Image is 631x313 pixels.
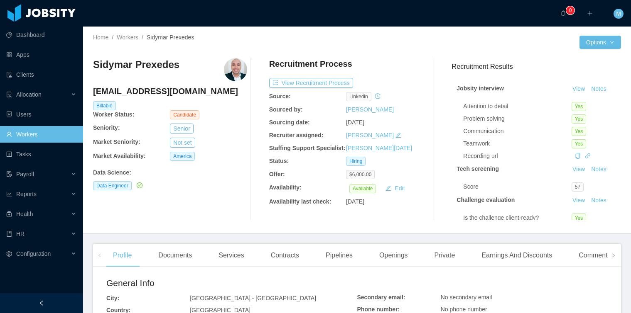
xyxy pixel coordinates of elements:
[587,10,593,16] i: icon: plus
[224,58,247,81] img: 376e99f4-e6d4-46b0-b160-53a8c0b6ecf2_688a58730d9cc-400w.png
[170,110,199,119] span: Candidate
[112,34,113,41] span: /
[93,181,132,190] span: Data Engineer
[6,126,76,143] a: icon: userWorkers
[357,294,405,301] b: Secondary email:
[6,211,12,217] i: icon: medicine-box
[585,153,591,159] a: icon: link
[611,253,616,257] i: icon: right
[6,46,76,63] a: icon: appstoreApps
[170,124,193,133] button: Senior
[346,170,375,179] span: $6,000.00
[6,92,12,97] i: icon: solution
[16,171,34,177] span: Payroll
[16,191,37,197] span: Reports
[572,182,584,192] span: 57
[588,165,610,175] button: Notes
[572,139,587,148] span: Yes
[452,61,621,72] h3: Recruitment Results
[475,244,559,267] div: Earnings And Discounts
[93,169,131,176] b: Data Science :
[269,145,346,151] b: Staffing Support Specialist:
[98,253,102,257] i: icon: left
[463,214,571,222] div: Is the challenge client-ready?
[457,197,515,203] strong: Challenge evaluation
[264,244,306,267] div: Contracts
[16,231,25,237] span: HR
[93,34,108,41] a: Home
[190,295,316,301] span: [GEOGRAPHIC_DATA] - [GEOGRAPHIC_DATA]
[6,191,12,197] i: icon: line-chart
[572,127,587,136] span: Yes
[117,34,138,41] a: Workers
[137,182,142,188] i: icon: check-circle
[6,106,76,123] a: icon: robotUsers
[16,91,42,98] span: Allocation
[93,111,134,118] b: Worker Status:
[93,85,247,97] h4: [EMAIL_ADDRESS][DOMAIN_NAME]
[463,102,571,111] div: Attention to detail
[457,85,504,92] strong: Jobsity interview
[152,244,199,267] div: Documents
[570,197,588,204] a: View
[357,306,400,313] b: Phone number:
[575,152,581,160] div: Copy
[463,127,571,136] div: Communication
[93,101,116,110] span: Billable
[319,244,359,267] div: Pipelines
[269,171,285,177] b: Offer:
[106,244,138,267] div: Profile
[93,124,120,131] b: Seniority:
[106,277,357,290] h2: General Info
[93,58,179,71] h3: Sidymar Prexedes
[269,80,353,86] a: icon: exportView Recruitment Process
[269,198,331,205] b: Availability last check:
[463,114,571,123] div: Problem solving
[375,93,381,99] i: icon: history
[588,196,610,206] button: Notes
[572,114,587,124] span: Yes
[6,231,12,237] i: icon: book
[428,244,462,267] div: Private
[346,145,412,151] a: [PERSON_NAME][DATE]
[212,244,250,267] div: Services
[588,84,610,94] button: Notes
[135,182,142,189] a: icon: check-circle
[269,119,310,126] b: Sourcing date:
[6,251,12,257] i: icon: setting
[570,85,588,92] a: View
[6,27,76,43] a: icon: pie-chartDashboard
[346,106,394,113] a: [PERSON_NAME]
[346,92,371,101] span: linkedin
[6,146,76,163] a: icon: profileTasks
[566,6,575,15] sup: 0
[16,211,33,217] span: Health
[269,158,289,164] b: Status:
[572,214,587,223] span: Yes
[16,250,51,257] span: Configuration
[269,93,291,99] b: Source:
[93,153,146,159] b: Market Availability:
[441,294,492,301] span: No secondary email
[170,138,195,148] button: Not set
[457,165,499,172] strong: Tech screening
[560,10,566,16] i: icon: bell
[269,106,303,113] b: Sourced by:
[346,132,394,138] a: [PERSON_NAME]
[575,153,581,159] i: icon: copy
[463,152,571,160] div: Recording url
[93,138,140,145] b: Market Seniority:
[346,198,364,205] span: [DATE]
[579,36,621,49] button: Optionsicon: down
[463,139,571,148] div: Teamwork
[269,58,352,70] h4: Recruitment Process
[570,166,588,172] a: View
[346,157,366,166] span: Hiring
[269,184,302,191] b: Availability:
[441,306,487,313] span: No phone number
[463,182,571,191] div: Score
[6,171,12,177] i: icon: file-protect
[373,244,415,267] div: Openings
[616,9,621,19] span: M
